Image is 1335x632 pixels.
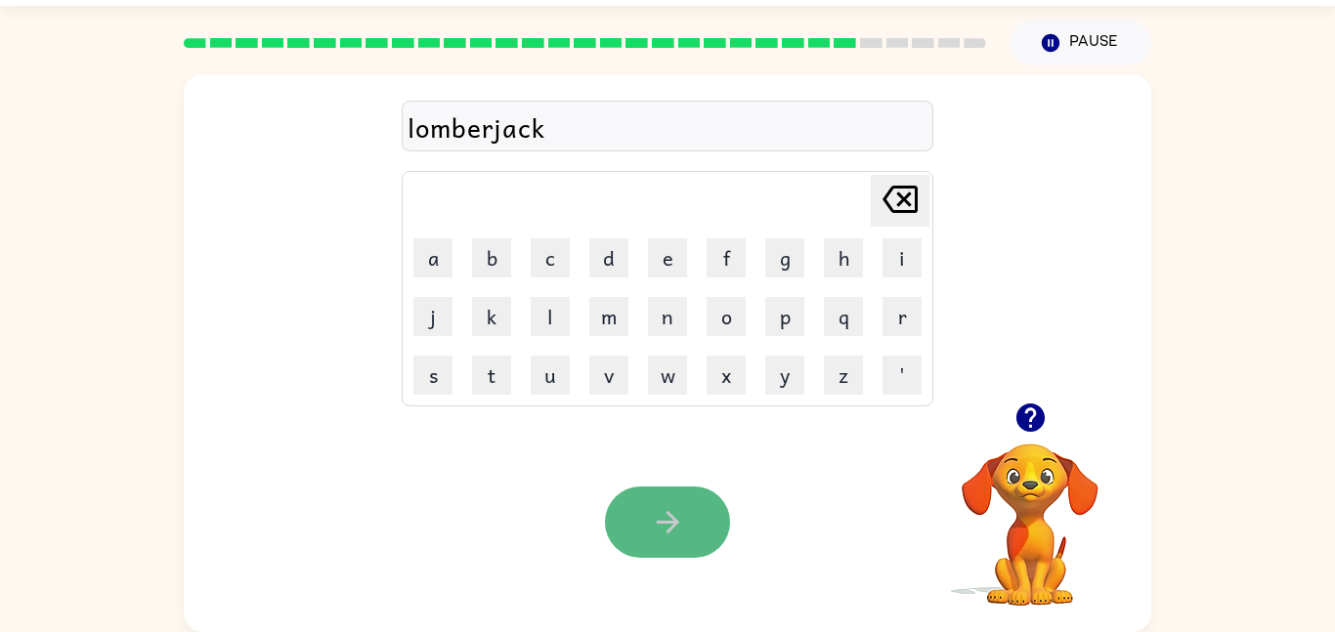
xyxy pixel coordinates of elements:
div: lomberjack [408,106,927,147]
button: z [824,356,863,395]
button: v [589,356,628,395]
button: g [765,238,804,277]
button: n [648,297,687,336]
button: r [883,297,922,336]
button: x [707,356,746,395]
button: y [765,356,804,395]
button: j [413,297,452,336]
button: ' [883,356,922,395]
button: q [824,297,863,336]
button: m [589,297,628,336]
button: Pause [1010,21,1151,65]
button: e [648,238,687,277]
button: u [531,356,570,395]
button: a [413,238,452,277]
button: h [824,238,863,277]
button: k [472,297,511,336]
button: p [765,297,804,336]
button: w [648,356,687,395]
button: f [707,238,746,277]
button: i [883,238,922,277]
button: c [531,238,570,277]
button: l [531,297,570,336]
button: b [472,238,511,277]
button: s [413,356,452,395]
button: d [589,238,628,277]
button: t [472,356,511,395]
video: Your browser must support playing .mp4 files to use Literably. Please try using another browser. [932,413,1128,609]
button: o [707,297,746,336]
